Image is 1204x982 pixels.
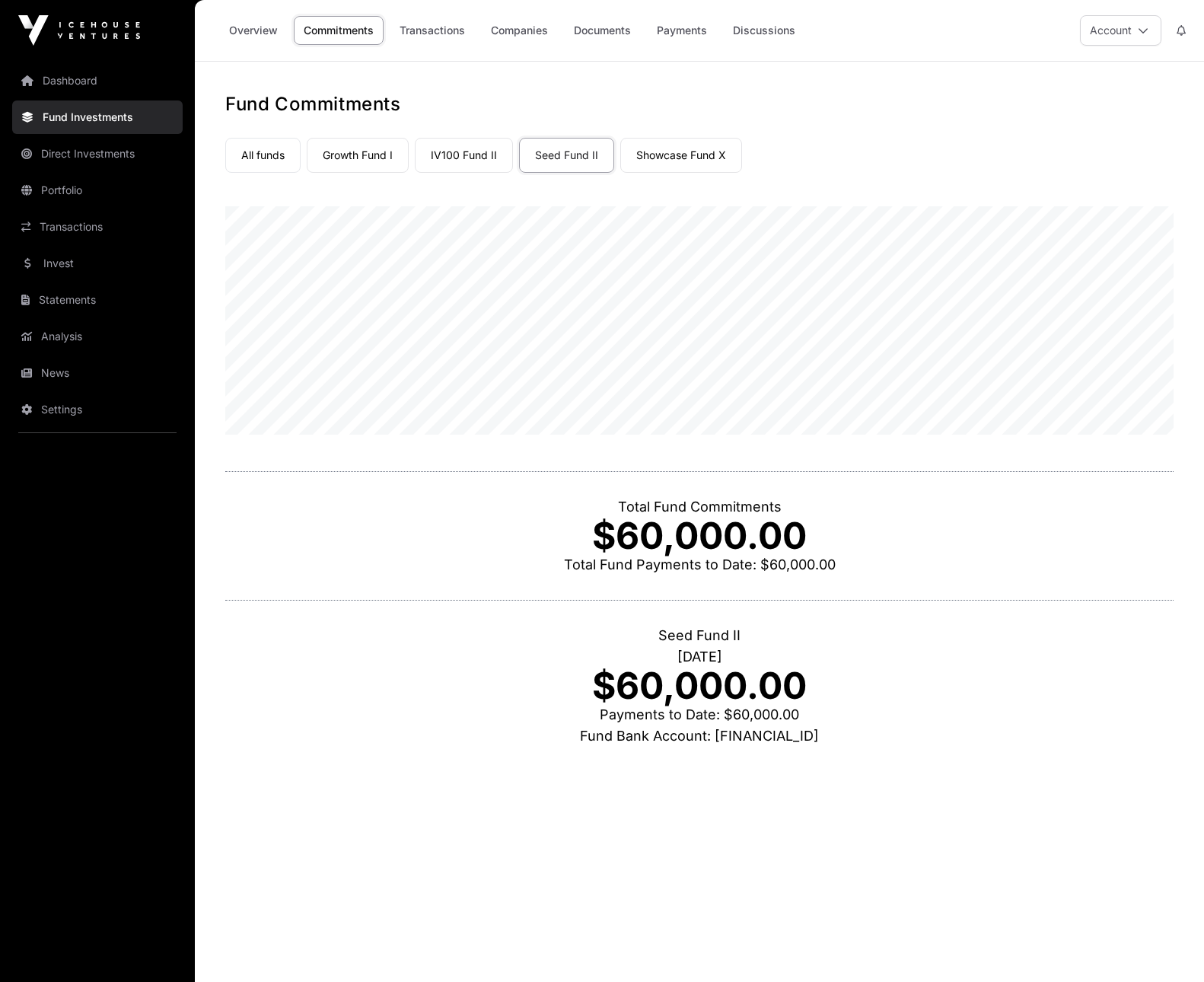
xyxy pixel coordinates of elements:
a: Statements [12,283,183,317]
p: Total Fund Payments to Date: $60,000.00 [225,554,1174,575]
a: Fund Investments [12,100,183,134]
a: Commitments [294,16,384,45]
a: Transactions [390,16,475,45]
p: Fund Bank Account: [FINANCIAL_ID] [225,725,1174,747]
p: $60,000.00 [225,518,1174,554]
a: News [12,356,183,390]
a: Seed Fund II [519,138,614,173]
a: Transactions [12,210,183,244]
p: Seed Fund II [225,625,1174,646]
a: Growth Fund I [307,138,409,173]
a: Portfolio [12,174,183,207]
a: IV100 Fund II [415,138,513,173]
a: Invest [12,247,183,280]
a: All funds [225,138,301,173]
a: Analysis [12,320,183,353]
a: Overview [219,16,288,45]
iframe: Chat Widget [1128,909,1204,982]
p: Payments to Date: $60,000.00 [225,704,1174,725]
h1: Fund Commitments [225,92,1174,116]
img: Icehouse Ventures Logo [18,15,140,46]
p: [DATE] [225,646,1174,668]
a: Showcase Fund X [620,138,742,173]
p: $60,000.00 [225,668,1174,704]
a: Companies [481,16,558,45]
a: Documents [564,16,641,45]
a: Settings [12,393,183,426]
a: Payments [647,16,717,45]
a: Discussions [723,16,805,45]
a: Direct Investments [12,137,183,171]
p: Total Fund Commitments [225,496,1174,518]
button: Account [1080,15,1161,46]
a: Dashboard [12,64,183,97]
